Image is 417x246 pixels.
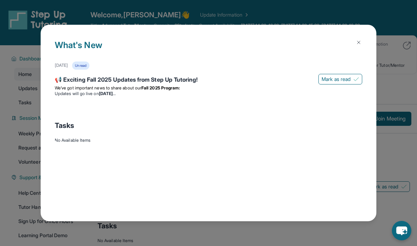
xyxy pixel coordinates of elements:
img: Mark as read [353,76,359,82]
img: Close Icon [356,40,362,45]
span: Mark as read [322,76,351,83]
strong: [DATE] [99,91,116,96]
div: [DATE] [55,63,68,68]
span: Tasks [55,121,74,130]
button: chat-button [392,221,411,240]
strong: Fall 2025 Program: [141,85,180,90]
li: Updates will go live on [55,91,362,96]
div: 📢 Exciting Fall 2025 Updates from Step Up Tutoring! [55,75,362,85]
button: Mark as read [318,74,362,84]
div: No Available Items [55,137,362,143]
h1: What's New [55,39,362,61]
span: We’ve got important news to share about our [55,85,141,90]
div: Unread [72,61,89,70]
